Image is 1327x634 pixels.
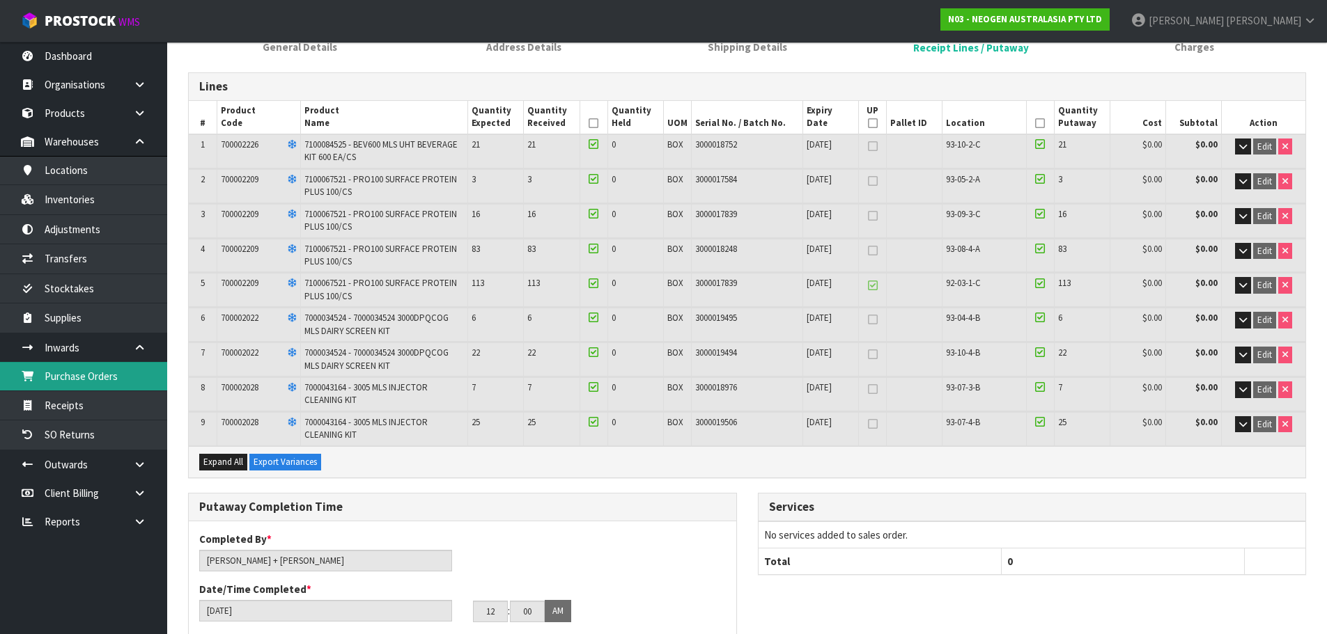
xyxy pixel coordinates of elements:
button: AM [545,600,571,622]
th: Quantity Expected [468,101,524,134]
span: $0.00 [1142,381,1162,393]
span: 9 [201,416,205,428]
i: Frozen Goods [288,349,297,358]
span: [DATE] [807,277,832,289]
span: 700002209 [221,208,258,220]
a: N03 - NEOGEN AUSTRALASIA PTY LTD [940,8,1110,31]
span: BOX [667,138,683,150]
span: 700002209 [221,173,258,185]
span: 25 [1058,416,1066,428]
span: 3 [527,173,531,185]
strong: N03 - NEOGEN AUSTRALASIA PTY LTD [948,13,1102,25]
th: Serial No. / Batch No. [691,101,802,134]
span: Receipt Lines / Putaway [913,40,1029,55]
span: 25 [472,416,480,428]
span: Edit [1257,210,1272,222]
span: 7 [472,381,476,393]
span: 8 [201,381,205,393]
span: BOX [667,277,683,289]
span: 7000034524 - 7000034524 3000DPQCOG MLS DAIRY SCREEN KIT [304,312,449,336]
span: 21 [527,138,536,150]
th: Total [759,548,1002,574]
span: 0 [612,277,616,289]
span: $0.00 [1142,416,1162,428]
span: 93-08-4-A [946,243,980,255]
th: Expiry Date [803,101,859,134]
td: No services added to sales order. [759,521,1306,548]
h3: Services [769,500,1296,514]
i: Frozen Goods [288,279,297,288]
th: Cost [1110,101,1165,134]
th: Action [1222,101,1305,134]
h3: Lines [199,80,1295,93]
span: Edit [1257,383,1272,395]
span: BOX [667,381,683,393]
th: Product Code [217,101,300,134]
span: 4 [201,243,205,255]
span: Edit [1257,279,1272,291]
span: General Details [263,40,337,54]
span: BOX [667,416,683,428]
th: Pallet ID [887,101,942,134]
span: 0 [612,416,616,428]
span: $0.00 [1142,312,1162,324]
span: Address Details [486,40,561,54]
span: [DATE] [807,138,832,150]
span: $0.00 [1142,347,1162,358]
i: Frozen Goods [288,418,297,427]
span: 16 [472,208,480,220]
span: Expand All [203,456,243,468]
span: 7100067521 - PRO100 SURFACE PROTEIN PLUS 100/CS [304,208,457,232]
span: 0 [612,208,616,220]
span: 7 [1058,381,1062,393]
button: Edit [1253,138,1276,155]
span: BOX [667,312,683,324]
button: Edit [1253,173,1276,190]
span: 25 [527,416,536,428]
span: 22 [527,347,536,358]
span: 7100067521 - PRO100 SURFACE PROTEIN PLUS 100/CS [304,173,457,198]
span: [PERSON_NAME] [1149,14,1224,27]
strong: $0.00 [1195,208,1218,220]
span: [DATE] [807,416,832,428]
span: 3000019495 [695,312,737,324]
span: Edit [1257,314,1272,326]
span: 3 [472,173,476,185]
span: [DATE] [807,347,832,358]
span: 700002209 [221,277,258,289]
span: ProStock [45,12,116,30]
button: Edit [1253,277,1276,294]
strong: $0.00 [1195,347,1218,358]
span: 7000043164 - 3005 MLS INJECTOR CLEANING KIT [304,381,428,406]
button: Expand All [199,454,247,470]
span: $0.00 [1142,243,1162,255]
span: Charges [1174,40,1214,54]
th: Location [942,101,1026,134]
h3: Putaway Completion Time [199,500,726,514]
i: Frozen Goods [288,141,297,150]
th: # [189,101,217,134]
span: Shipping Details [708,40,787,54]
span: BOX [667,173,683,185]
span: 700002028 [221,416,258,428]
label: Date/Time Completed [199,582,311,596]
span: 22 [472,347,480,358]
span: 7 [201,347,205,358]
span: 16 [527,208,536,220]
span: $0.00 [1142,208,1162,220]
span: 7000043164 - 3005 MLS INJECTOR CLEANING KIT [304,416,428,441]
strong: $0.00 [1195,173,1218,185]
span: 0 [612,347,616,358]
span: [DATE] [807,173,832,185]
span: 700002022 [221,312,258,324]
span: 113 [1058,277,1071,289]
span: 22 [1058,347,1066,358]
span: 3000018752 [695,138,737,150]
span: 0 [612,381,616,393]
span: 7000034524 - 7000034524 3000DPQCOG MLS DAIRY SCREEN KIT [304,347,449,371]
span: 3 [1058,173,1062,185]
span: Edit [1257,418,1272,430]
span: 83 [472,243,480,255]
span: 16 [1058,208,1066,220]
span: Edit [1257,141,1272,152]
